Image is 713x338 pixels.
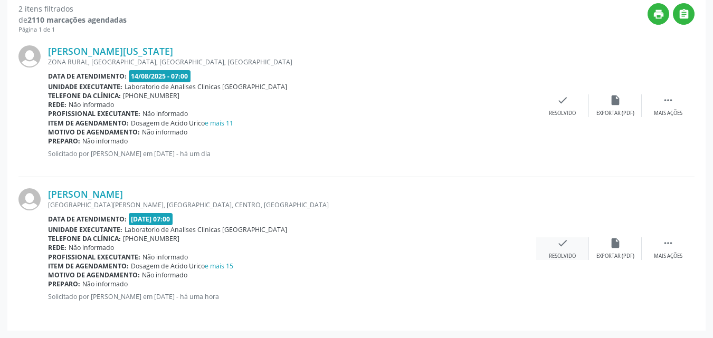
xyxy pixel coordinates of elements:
[82,137,128,146] span: Não informado
[662,94,674,106] i: 
[123,91,179,100] span: [PHONE_NUMBER]
[69,100,114,109] span: Não informado
[48,57,536,66] div: ZONA RURAL, [GEOGRAPHIC_DATA], [GEOGRAPHIC_DATA], [GEOGRAPHIC_DATA]
[48,100,66,109] b: Rede:
[131,119,233,128] span: Dosagem de Acido Urico
[48,243,66,252] b: Rede:
[18,188,41,210] img: img
[549,253,576,260] div: Resolvido
[48,215,127,224] b: Data de atendimento:
[205,262,233,271] a: e mais 15
[48,188,123,200] a: [PERSON_NAME]
[48,225,122,234] b: Unidade executante:
[142,109,188,118] span: Não informado
[673,3,695,25] button: 
[48,279,80,288] b: Preparo:
[48,119,129,128] b: Item de agendamento:
[142,128,187,137] span: Não informado
[654,253,682,260] div: Mais ações
[654,110,682,117] div: Mais ações
[18,14,127,25] div: de
[549,110,576,117] div: Resolvido
[48,200,536,209] div: [GEOGRAPHIC_DATA][PERSON_NAME], [GEOGRAPHIC_DATA], CENTRO, [GEOGRAPHIC_DATA]
[48,292,536,301] p: Solicitado por [PERSON_NAME] em [DATE] - há uma hora
[48,91,121,100] b: Telefone da clínica:
[48,262,129,271] b: Item de agendamento:
[129,70,191,82] span: 14/08/2025 - 07:00
[610,237,621,249] i: insert_drive_file
[125,82,287,91] span: Laboratorio de Analises Clinicas [GEOGRAPHIC_DATA]
[596,110,634,117] div: Exportar (PDF)
[648,3,669,25] button: print
[69,243,114,252] span: Não informado
[48,234,121,243] b: Telefone da clínica:
[27,15,127,25] strong: 2110 marcações agendadas
[678,8,690,20] i: 
[596,253,634,260] div: Exportar (PDF)
[123,234,179,243] span: [PHONE_NUMBER]
[48,82,122,91] b: Unidade executante:
[48,128,140,137] b: Motivo de agendamento:
[48,137,80,146] b: Preparo:
[48,109,140,118] b: Profissional executante:
[653,8,664,20] i: print
[48,45,173,57] a: [PERSON_NAME][US_STATE]
[129,213,173,225] span: [DATE] 07:00
[18,25,127,34] div: Página 1 de 1
[142,253,188,262] span: Não informado
[610,94,621,106] i: insert_drive_file
[48,271,140,279] b: Motivo de agendamento:
[142,271,187,279] span: Não informado
[662,237,674,249] i: 
[557,237,568,249] i: check
[557,94,568,106] i: check
[82,279,128,288] span: Não informado
[18,3,127,14] div: 2 itens filtrados
[48,253,140,262] b: Profissional executante:
[125,225,287,234] span: Laboratorio de Analises Clinicas [GEOGRAPHIC_DATA]
[18,45,41,67] img: img
[131,262,233,271] span: Dosagem de Acido Urico
[48,72,127,81] b: Data de atendimento:
[48,149,536,158] p: Solicitado por [PERSON_NAME] em [DATE] - há um dia
[205,119,233,128] a: e mais 11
